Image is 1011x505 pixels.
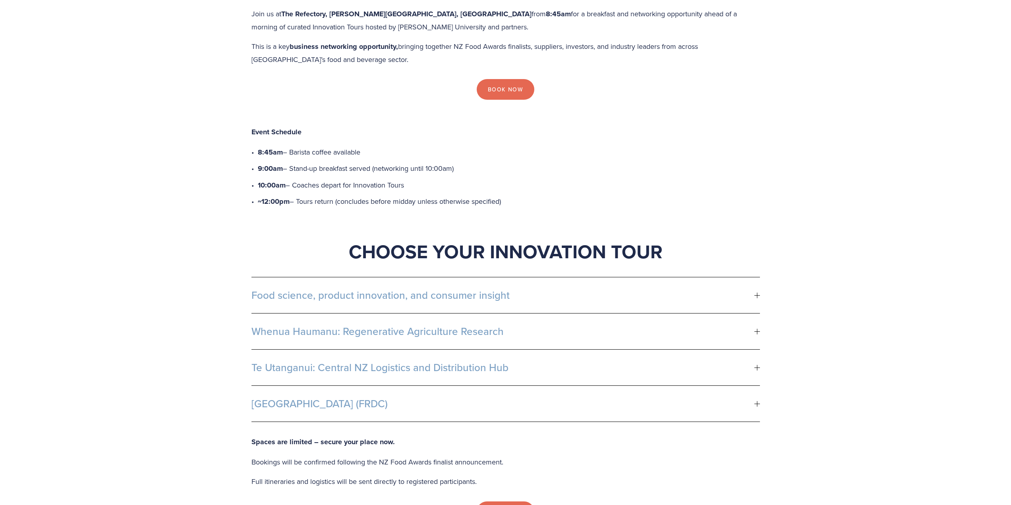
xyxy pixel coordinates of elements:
strong: 8:45am [258,147,283,157]
strong: Spaces are limited – secure your place now. [251,437,395,447]
span: Food science, product innovation, and consumer insight [251,289,754,301]
span: Whenua Haumanu: Regenerative Agriculture Research [251,325,754,337]
strong: 8:45am [546,9,571,19]
span: Te Utanganui: Central NZ Logistics and Distribution Hub [251,362,754,373]
button: Whenua Haumanu: Regenerative Agriculture Research [251,313,760,349]
p: Join us at from for a breakfast and networking opportunity ahead of a morning of curated Innovati... [251,8,760,33]
p: – Barista coffee available [258,146,760,159]
strong: The Refectory, [PERSON_NAME][GEOGRAPHIC_DATA], [GEOGRAPHIC_DATA] [281,9,532,19]
p: – Coaches depart for Innovation Tours [258,179,760,192]
p: Bookings will be confirmed following the NZ Food Awards finalist announcement. [251,456,760,468]
h1: Choose Your Innovation Tour [251,240,760,263]
strong: Event Schedule [251,127,302,137]
a: Book Now [477,79,534,100]
button: Food science, product innovation, and consumer insight [251,277,760,313]
strong: 10:00am [258,180,286,190]
p: Full itineraries and logistics will be sent directly to registered participants. [251,475,760,488]
p: – Tours return (concludes before midday unless otherwise specified) [258,195,760,208]
p: – Stand-up breakfast served (networking until 10:00am) [258,162,760,175]
strong: 9:00am [258,163,283,174]
strong: business networking opportunity, [290,41,398,52]
p: This is a key bringing together NZ Food Awards finalists, suppliers, investors, and industry lead... [251,40,760,66]
button: [GEOGRAPHIC_DATA] (FRDC) [251,386,760,422]
span: [GEOGRAPHIC_DATA] (FRDC) [251,398,754,410]
button: Te Utanganui: Central NZ Logistics and Distribution Hub [251,350,760,385]
strong: ~12:00pm [258,196,290,207]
